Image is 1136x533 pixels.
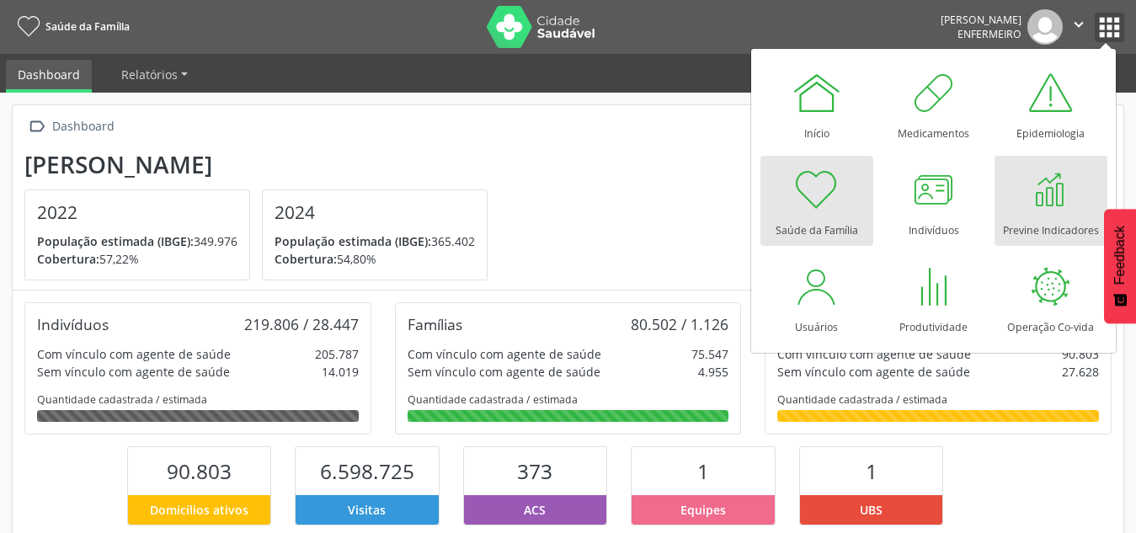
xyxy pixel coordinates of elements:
[1112,226,1128,285] span: Feedback
[320,457,414,485] span: 6.598.725
[109,60,200,89] a: Relatórios
[167,457,232,485] span: 90.803
[941,13,1021,27] div: [PERSON_NAME]
[957,27,1021,41] span: Enfermeiro
[45,19,130,34] span: Saúde da Família
[691,345,728,363] div: 75.547
[680,501,726,519] span: Equipes
[37,202,237,223] h4: 2022
[698,363,728,381] div: 4.955
[24,115,49,139] i: 
[37,233,194,249] span: População estimada (IBGE):
[877,59,990,149] a: Medicamentos
[244,315,359,333] div: 219.806 / 28.447
[408,315,462,333] div: Famílias
[408,363,600,381] div: Sem vínculo com agente de saúde
[24,151,499,179] div: [PERSON_NAME]
[150,501,248,519] span: Domicílios ativos
[777,345,971,363] div: Com vínculo com agente de saúde
[1063,9,1095,45] button: 
[275,233,431,249] span: População estimada (IBGE):
[121,67,178,83] span: Relatórios
[24,115,117,139] a:  Dashboard
[315,345,359,363] div: 205.787
[866,457,877,485] span: 1
[995,156,1107,246] a: Previne Indicadores
[517,457,552,485] span: 373
[1095,13,1124,42] button: apps
[408,345,601,363] div: Com vínculo com agente de saúde
[6,60,92,93] a: Dashboard
[995,253,1107,343] a: Operação Co-vida
[37,232,237,250] p: 349.976
[860,501,883,519] span: UBS
[1104,209,1136,323] button: Feedback - Mostrar pesquisa
[760,253,873,343] a: Usuários
[322,363,359,381] div: 14.019
[275,251,337,267] span: Cobertura:
[1062,363,1099,381] div: 27.628
[760,59,873,149] a: Início
[12,13,130,40] a: Saúde da Família
[995,59,1107,149] a: Epidemiologia
[524,501,546,519] span: ACS
[49,115,117,139] div: Dashboard
[37,250,237,268] p: 57,22%
[777,363,970,381] div: Sem vínculo com agente de saúde
[1027,9,1063,45] img: img
[37,345,231,363] div: Com vínculo com agente de saúde
[877,253,990,343] a: Produtividade
[877,156,990,246] a: Indivíduos
[348,501,386,519] span: Visitas
[37,251,99,267] span: Cobertura:
[777,392,1099,407] div: Quantidade cadastrada / estimada
[275,250,475,268] p: 54,80%
[1069,15,1088,34] i: 
[275,232,475,250] p: 365.402
[37,392,359,407] div: Quantidade cadastrada / estimada
[631,315,728,333] div: 80.502 / 1.126
[1062,345,1099,363] div: 90.803
[697,457,709,485] span: 1
[37,363,230,381] div: Sem vínculo com agente de saúde
[760,156,873,246] a: Saúde da Família
[37,315,109,333] div: Indivíduos
[275,202,475,223] h4: 2024
[408,392,729,407] div: Quantidade cadastrada / estimada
